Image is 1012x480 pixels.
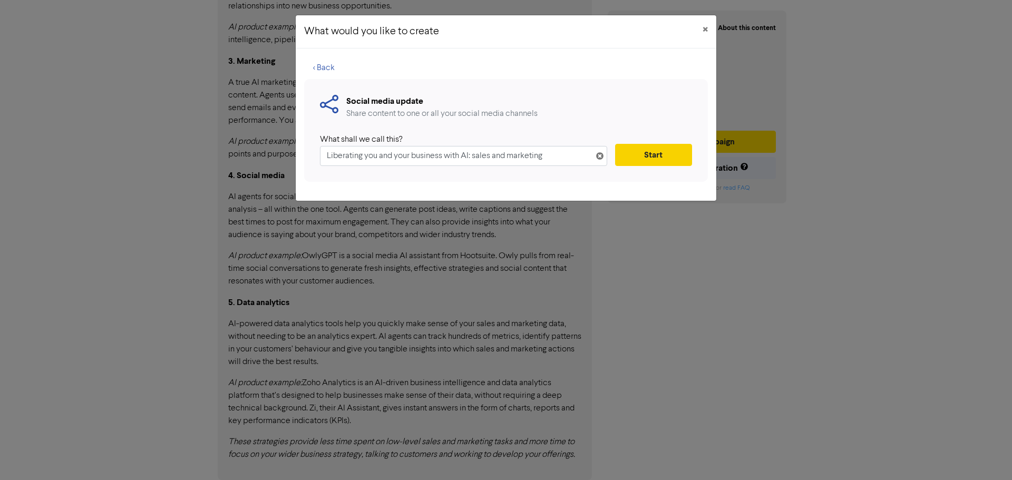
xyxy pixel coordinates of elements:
div: Social media update [346,95,538,107]
h5: What would you like to create [304,24,439,40]
button: Close [694,15,716,45]
iframe: Chat Widget [959,429,1012,480]
span: × [703,22,708,38]
div: Share content to one or all your social media channels [346,107,538,120]
button: < Back [304,57,344,79]
div: What shall we call this? [320,133,599,146]
button: Start [615,144,692,166]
